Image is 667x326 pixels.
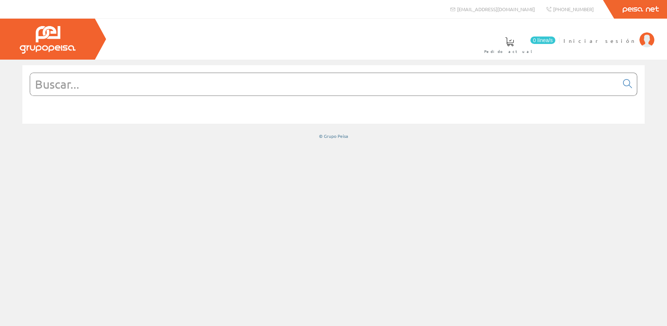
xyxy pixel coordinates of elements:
span: Pedido actual [484,48,535,55]
img: Grupo Peisa [20,26,76,54]
span: [PHONE_NUMBER] [553,6,594,12]
input: Buscar... [30,73,619,95]
span: Iniciar sesión [564,37,636,44]
span: 0 línea/s [530,37,555,44]
a: Iniciar sesión [564,31,654,38]
div: © Grupo Peisa [22,133,645,139]
span: [EMAIL_ADDRESS][DOMAIN_NAME] [457,6,535,12]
